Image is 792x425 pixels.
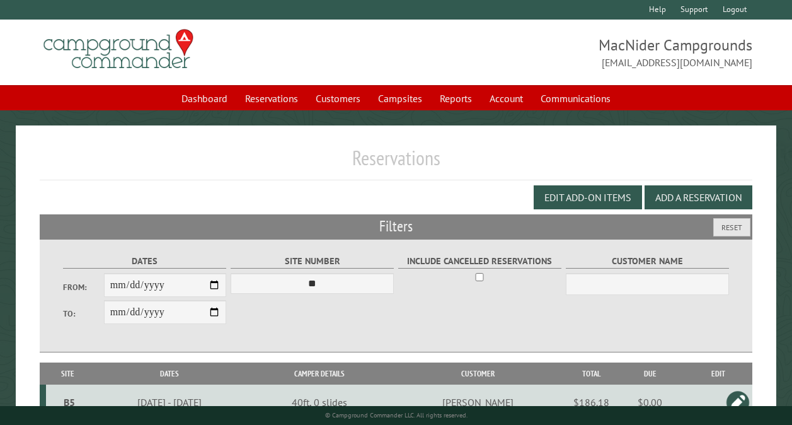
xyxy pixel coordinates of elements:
[398,254,561,269] label: Include Cancelled Reservations
[482,86,531,110] a: Account
[566,363,616,385] th: Total
[534,185,642,209] button: Edit Add-on Items
[308,86,368,110] a: Customers
[91,396,248,409] div: [DATE] - [DATE]
[389,363,566,385] th: Customer
[325,411,468,419] small: © Campground Commander LLC. All rights reserved.
[46,363,89,385] th: Site
[250,363,389,385] th: Camper Details
[63,281,104,293] label: From:
[51,396,87,409] div: B5
[566,254,729,269] label: Customer Name
[432,86,479,110] a: Reports
[396,35,753,70] span: MacNider Campgrounds [EMAIL_ADDRESS][DOMAIN_NAME]
[389,385,566,421] td: [PERSON_NAME]
[89,363,250,385] th: Dates
[174,86,235,110] a: Dashboard
[238,86,306,110] a: Reservations
[231,254,394,269] label: Site Number
[616,385,684,421] td: $0.00
[370,86,430,110] a: Campsites
[566,385,616,421] td: $186.18
[250,385,389,421] td: 40ft, 0 slides
[616,363,684,385] th: Due
[40,214,752,238] h2: Filters
[645,185,752,209] button: Add a Reservation
[63,308,104,320] label: To:
[684,363,752,385] th: Edit
[63,254,226,269] label: Dates
[40,25,197,74] img: Campground Commander
[533,86,618,110] a: Communications
[713,218,750,236] button: Reset
[40,146,752,180] h1: Reservations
